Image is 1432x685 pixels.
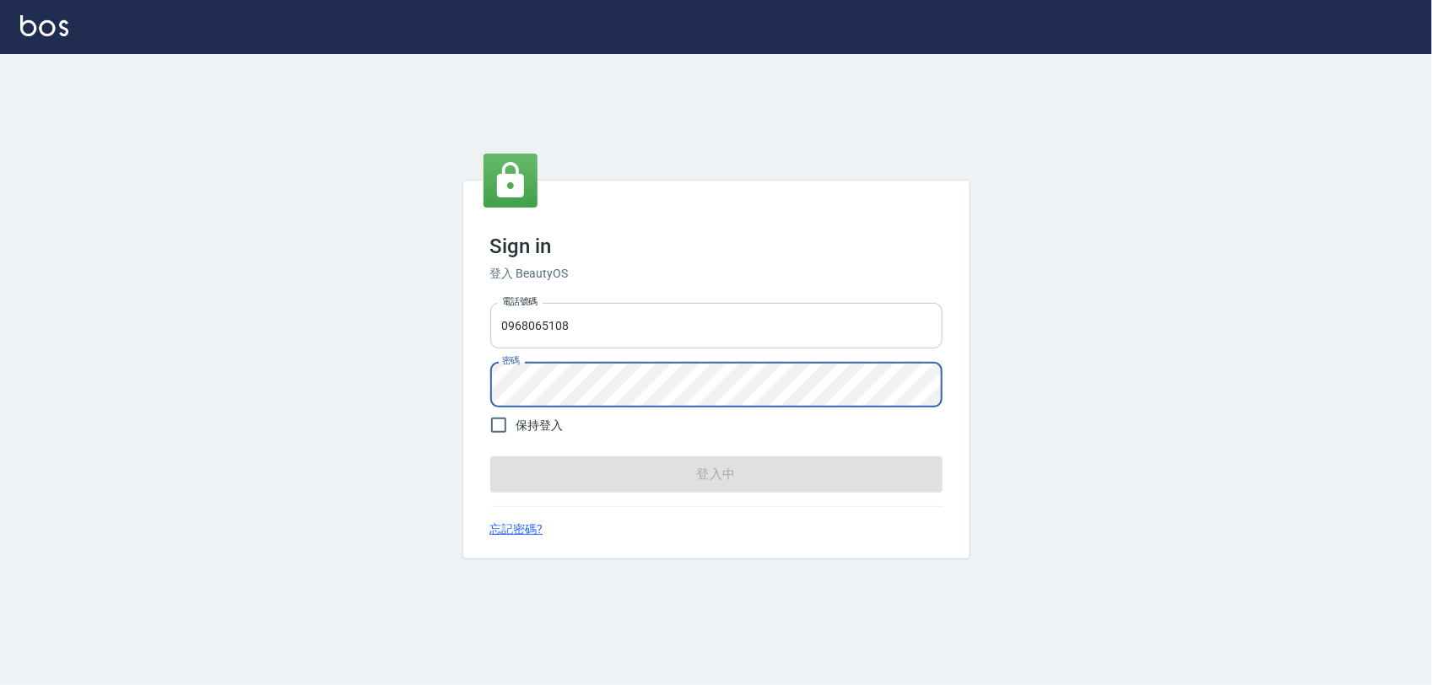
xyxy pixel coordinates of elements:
[502,354,520,367] label: 密碼
[20,15,68,36] img: Logo
[490,235,943,258] h3: Sign in
[502,295,538,308] label: 電話號碼
[516,417,564,434] span: 保持登入
[490,520,543,538] a: 忘記密碼?
[490,265,943,283] h6: 登入 BeautyOS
